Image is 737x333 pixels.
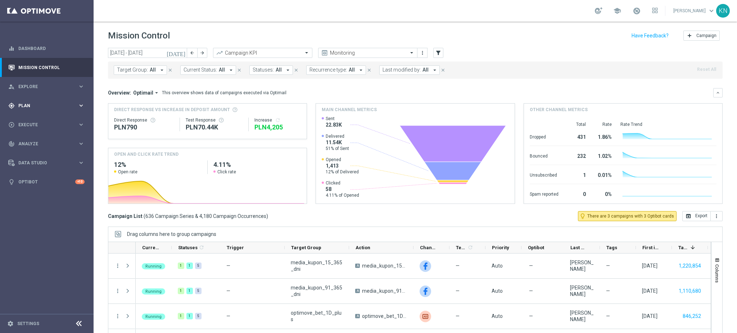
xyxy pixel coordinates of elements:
[321,49,328,56] i: preview
[8,84,85,90] button: person_search Explore keyboard_arrow_right
[355,264,360,268] span: A
[492,263,503,269] span: Auto
[529,263,533,269] span: —
[529,313,533,319] span: —
[167,66,173,74] button: close
[18,39,85,58] a: Dashboard
[8,141,15,147] i: track_changes
[326,192,359,198] span: 4.11% of Opened
[199,245,204,250] i: refresh
[530,188,559,199] div: Spam reported
[326,186,359,192] span: 58
[131,90,162,96] button: Optimail arrow_drop_down
[8,179,15,185] i: lightbulb
[117,67,148,73] span: Target Group:
[420,286,431,297] img: Facebook Custom Audience
[420,260,431,272] img: Facebook Custom Audience
[184,67,217,73] span: Current Status:
[714,264,720,283] span: Columns
[529,288,533,294] span: —
[492,288,503,294] span: Auto
[567,122,586,127] div: Total
[606,313,610,319] span: —
[8,172,85,191] div: Optibot
[613,7,621,15] span: school
[195,288,202,294] div: 5
[226,288,230,294] span: —
[567,188,586,199] div: 0
[594,122,612,127] div: Rate
[127,231,216,237] span: Drag columns here to group campaigns
[642,245,660,250] span: First in Range
[195,313,202,319] div: 5
[8,122,85,128] button: play_circle_outline Execute keyboard_arrow_right
[8,46,85,51] button: equalizer Dashboard
[108,31,170,41] h1: Mission Control
[186,117,242,123] div: Test Response
[167,50,186,56] i: [DATE]
[18,142,78,146] span: Analyze
[114,288,121,294] i: more_vert
[145,289,162,294] span: Running
[379,65,440,75] button: Last modified by: All arrow_drop_down
[150,67,156,73] span: All
[318,48,417,58] ng-select: Monitoring
[620,122,716,127] div: Rate Trend
[326,133,349,139] span: Delivered
[587,213,674,219] span: There are 3 campaigns with 3 Optibot cards
[249,65,293,75] button: Statuses: All arrow_drop_down
[642,263,657,269] div: 22 Sep 2025, Monday
[326,122,342,128] span: 22.83K
[226,263,230,269] span: —
[682,211,711,221] button: open_in_browser Export
[145,264,162,269] span: Running
[186,263,193,269] div: 1
[686,213,691,219] i: open_in_browser
[8,179,85,185] button: lightbulb Optibot +10
[570,284,594,297] div: Patryk Przybolewski
[358,67,364,73] i: arrow_drop_down
[291,245,321,250] span: Target Group
[145,213,266,219] span: 636 Campaign Series & 4,180 Campaign Occurrences
[366,66,372,74] button: close
[18,161,78,165] span: Data Studio
[456,288,460,294] span: —
[114,263,121,269] i: more_vert
[114,117,174,123] div: Direct Response
[8,45,15,52] i: equalizer
[578,211,677,221] button: lightbulb_outline There are 3 campaigns with 3 Optibot cards
[567,131,586,142] div: 431
[8,102,78,109] div: Plan
[118,169,137,175] span: Open rate
[114,151,178,158] h4: OPEN AND CLICK RATE TREND
[431,67,438,73] i: arrow_drop_down
[8,65,85,70] div: Mission Control
[711,211,723,221] button: more_vert
[714,213,719,219] i: more_vert
[579,213,586,219] i: lightbulb_outline
[153,90,160,96] i: arrow_drop_down
[108,304,136,329] div: Press SPACE to select this row.
[213,160,301,169] h2: 4.11%
[8,58,85,77] div: Mission Control
[362,313,407,319] span: optimove_bet_1D_plus
[197,48,207,58] button: arrow_forward
[606,263,610,269] span: —
[594,131,612,142] div: 1.86%
[326,169,359,175] span: 12% of Delivered
[8,122,78,128] div: Execute
[217,169,236,175] span: Click rate
[632,33,669,38] input: Have Feedback?
[18,123,78,127] span: Execute
[715,90,720,95] i: keyboard_arrow_down
[187,48,197,58] button: arrow_back
[456,313,460,319] span: —
[673,5,716,16] a: [PERSON_NAME]keyboard_arrow_down
[285,67,291,73] i: arrow_drop_down
[219,67,225,73] span: All
[190,50,195,55] i: arrow_back
[435,50,442,56] i: filter_alt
